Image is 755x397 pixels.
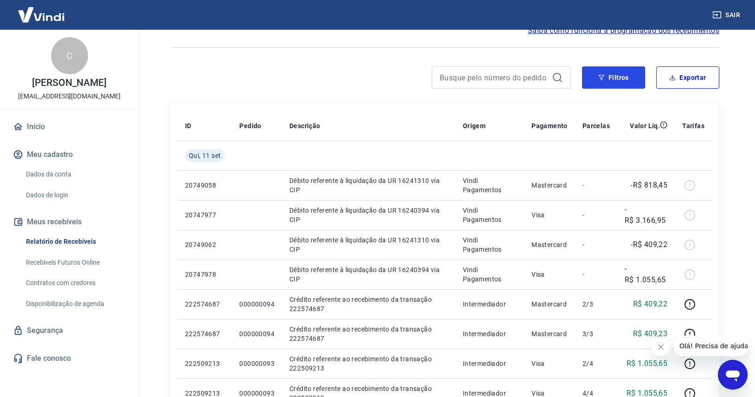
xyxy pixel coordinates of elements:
p: Crédito referente ao recebimento da transação 222574687 [289,295,448,313]
p: 2/3 [582,299,610,309]
p: Mastercard [531,240,568,249]
p: Parcelas [582,121,610,130]
p: 20749062 [185,240,224,249]
p: Crédito referente ao recebimento da transação 222574687 [289,325,448,343]
p: 20749058 [185,181,224,190]
p: - [582,181,610,190]
p: - [582,240,610,249]
iframe: Botão para abrir a janela de mensagens [718,360,748,390]
a: Recebíveis Futuros Online [22,253,128,272]
p: 000000094 [239,329,275,338]
p: Visa [531,270,568,279]
iframe: Fechar mensagem [652,338,670,356]
button: Exportar [656,66,719,89]
p: -R$ 3.166,95 [625,204,667,226]
p: Vindi Pagamentos [463,176,517,195]
a: Disponibilização de agenda [22,294,128,313]
a: Dados da conta [22,165,128,184]
a: Dados de login [22,186,128,205]
p: Visa [531,359,568,368]
p: ID [185,121,192,130]
p: -R$ 409,22 [631,239,667,250]
p: Débito referente à liquidação da UR 16241310 via CIP [289,235,448,254]
p: Intermediador [463,299,517,309]
p: 3/3 [582,329,610,338]
img: Vindi [11,0,71,29]
button: Sair [710,7,744,24]
a: Contratos com credores [22,273,128,293]
button: Filtros [582,66,645,89]
button: Meus recebíveis [11,212,128,232]
span: Olá! Precisa de ajuda? [6,7,78,14]
a: Saiba como funciona a programação dos recebimentos [528,25,719,36]
button: Meu cadastro [11,144,128,165]
p: [PERSON_NAME] [32,78,106,88]
p: Tarifas [682,121,704,130]
p: -R$ 818,45 [631,180,667,191]
p: Vindi Pagamentos [463,206,517,224]
p: Valor Líq. [630,121,660,130]
p: Pedido [239,121,261,130]
p: 2/4 [582,359,610,368]
p: Mastercard [531,181,568,190]
p: -R$ 1.055,65 [625,263,667,286]
a: Relatório de Recebíveis [22,232,128,251]
p: 000000094 [239,299,275,309]
p: Crédito referente ao recebimento da transação 222509213 [289,354,448,373]
p: R$ 409,22 [633,299,668,310]
p: Intermediador [463,359,517,368]
iframe: Mensagem da empresa [674,336,748,356]
p: [EMAIL_ADDRESS][DOMAIN_NAME] [18,91,121,101]
p: R$ 409,23 [633,328,668,339]
p: Mastercard [531,329,568,338]
p: R$ 1.055,65 [627,358,667,369]
p: 222574687 [185,299,224,309]
p: Vindi Pagamentos [463,235,517,254]
p: Visa [531,210,568,220]
p: 222509213 [185,359,224,368]
p: - [582,210,610,220]
span: Qui, 11 set [189,151,221,160]
a: Início [11,117,128,137]
p: Descrição [289,121,320,130]
p: Débito referente à liquidação da UR 16240394 via CIP [289,265,448,284]
p: 20747977 [185,210,224,220]
p: Origem [463,121,486,130]
a: Fale conosco [11,348,128,369]
p: Mastercard [531,299,568,309]
p: Vindi Pagamentos [463,265,517,284]
p: 222574687 [185,329,224,338]
p: Pagamento [531,121,568,130]
div: C [51,37,88,74]
a: Segurança [11,320,128,341]
p: Intermediador [463,329,517,338]
p: - [582,270,610,279]
p: 20747978 [185,270,224,279]
p: 000000093 [239,359,275,368]
p: Débito referente à liquidação da UR 16241310 via CIP [289,176,448,195]
input: Busque pelo número do pedido [440,71,548,85]
p: Débito referente à liquidação da UR 16240394 via CIP [289,206,448,224]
